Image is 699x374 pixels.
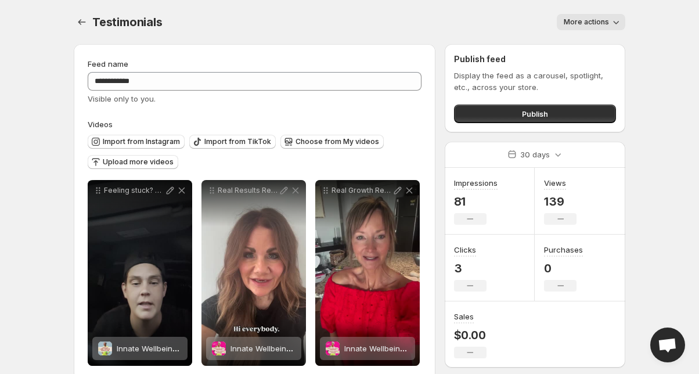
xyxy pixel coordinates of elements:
[344,344,529,353] span: Innate Wellbeing Coaching Sessions + Fitness App
[117,344,250,353] span: Innate Wellbeing Coaching Sessions
[280,135,384,149] button: Choose from My videos
[103,157,174,167] span: Upload more videos
[454,328,487,342] p: $0.00
[92,15,163,29] span: Testimonials
[88,120,113,129] span: Videos
[88,59,128,69] span: Feed name
[204,137,271,146] span: Import from TikTok
[454,105,616,123] button: Publish
[454,311,474,322] h3: Sales
[201,180,306,366] div: Real Results Real Support Real Change Hear how [PERSON_NAME] transformed her wellness journey wit...
[332,186,392,195] p: Real Growth Real Support Real Transformation Hear what [PERSON_NAME] had to say after experiencin...
[74,14,90,30] button: Settings
[98,341,112,355] img: Innate Wellbeing Coaching Sessions
[454,244,476,256] h3: Clicks
[650,328,685,362] a: Open chat
[544,195,577,208] p: 139
[103,137,180,146] span: Import from Instagram
[557,14,625,30] button: More actions
[454,70,616,93] p: Display the feed as a carousel, spotlight, etc., across your store.
[544,261,583,275] p: 0
[88,94,156,103] span: Visible only to you.
[454,261,487,275] p: 3
[88,180,192,366] div: Feeling stuck? Unmotivated? Get mental clarity with Innate Wellbeing Coaching with [PERSON_NAME]!...
[520,149,550,160] p: 30 days
[104,186,164,195] p: Feeling stuck? Unmotivated? Get mental clarity with Innate Wellbeing Coaching with [PERSON_NAME]!
[544,244,583,256] h3: Purchases
[522,108,548,120] span: Publish
[315,180,420,366] div: Real Growth Real Support Real Transformation Hear what [PERSON_NAME] had to say after experiencin...
[544,177,566,189] h3: Views
[296,137,379,146] span: Choose from My videos
[88,155,178,169] button: Upload more videos
[564,17,609,27] span: More actions
[454,195,498,208] p: 81
[218,186,278,195] p: Real Results Real Support Real Change Hear how [PERSON_NAME] transformed her wellness journey wit...
[454,53,616,65] h2: Publish feed
[326,341,340,355] img: Innate Wellbeing Coaching Sessions + Fitness App
[212,341,226,355] img: Innate Wellbeing Coaching Sessions + Fitness App
[88,135,185,149] button: Import from Instagram
[230,344,416,353] span: Innate Wellbeing Coaching Sessions + Fitness App
[454,177,498,189] h3: Impressions
[189,135,276,149] button: Import from TikTok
